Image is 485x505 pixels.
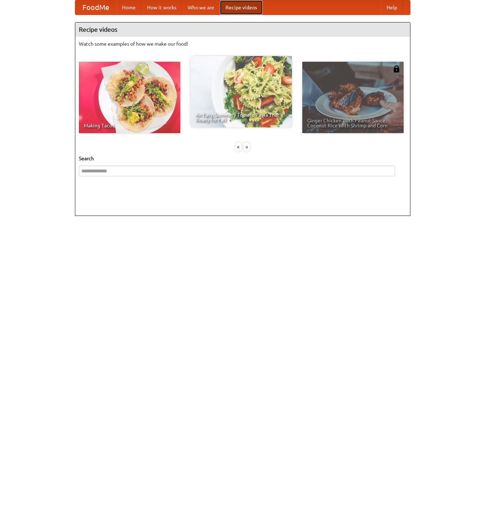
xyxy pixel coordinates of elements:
a: An Easy, Summery Tomato Pasta That's Ready for Fall [191,56,292,127]
div: « [235,142,242,151]
a: Who we are [182,0,220,15]
img: 483408.png [393,65,400,72]
span: Making Tacos [84,123,175,128]
span: An Easy, Summery Tomato Pasta That's Ready for Fall [196,112,287,122]
a: How it works [141,0,182,15]
h5: Search [79,155,406,162]
div: » [243,142,250,151]
a: Home [116,0,141,15]
a: Making Tacos [79,62,180,133]
p: Watch some examples of how we make our food! [79,40,406,47]
a: Help [381,0,403,15]
h4: Recipe videos [75,22,410,37]
a: Recipe videos [220,0,263,15]
a: FoodMe [75,0,116,15]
